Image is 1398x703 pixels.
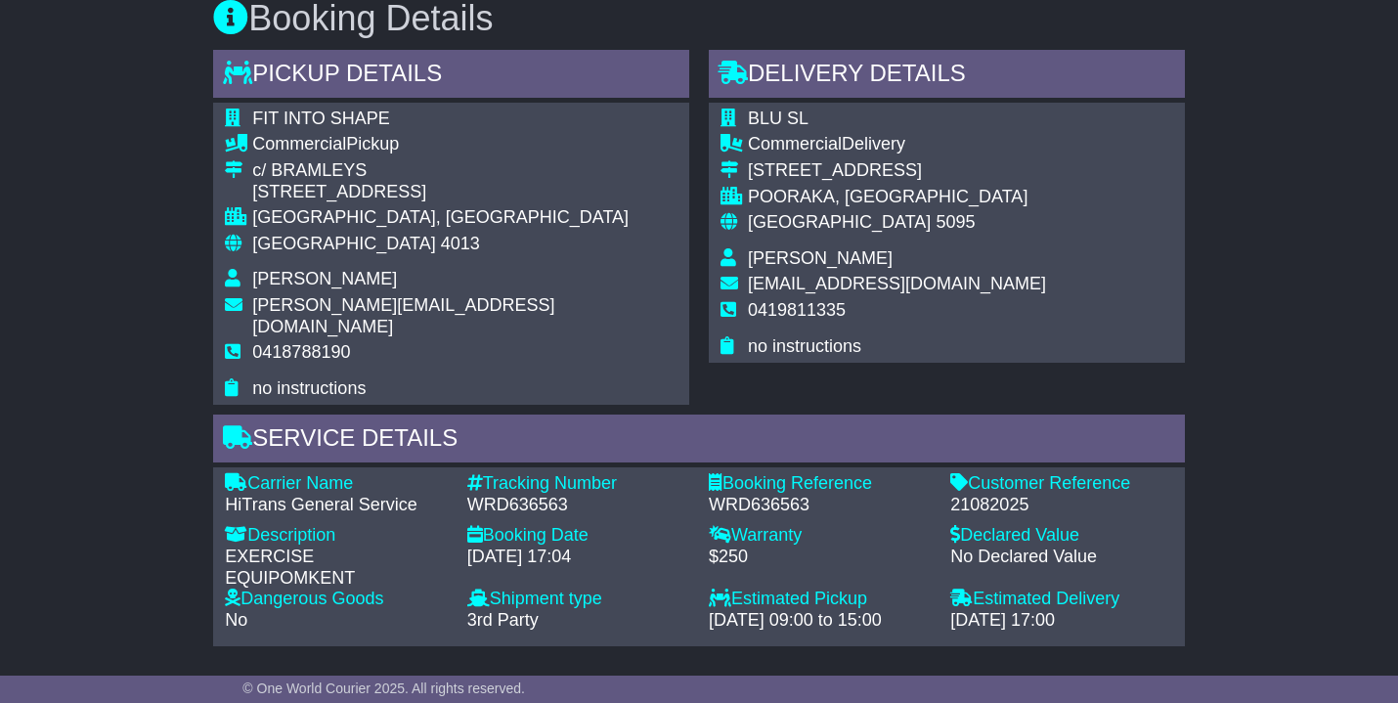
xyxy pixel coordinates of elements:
div: [DATE] 17:00 [950,610,1172,632]
div: Declared Value [950,525,1172,547]
div: Warranty [709,525,931,547]
span: [PERSON_NAME][EMAIL_ADDRESS][DOMAIN_NAME] [252,295,554,336]
div: [STREET_ADDRESS] [252,182,677,203]
div: c/ BRAMLEYS [252,160,677,182]
div: Carrier Name [225,473,447,495]
span: no instructions [252,378,366,398]
span: 0419811335 [748,300,846,320]
span: [GEOGRAPHIC_DATA] [748,212,931,232]
span: Commercial [252,134,346,154]
div: EXERCISE EQUIPOMKENT [225,547,447,589]
span: no instructions [748,336,861,356]
div: POORAKA, [GEOGRAPHIC_DATA] [748,187,1046,208]
div: Delivery [748,134,1046,155]
div: Service Details [213,415,1184,467]
span: 5095 [936,212,975,232]
div: No Declared Value [950,547,1172,568]
span: 0418788190 [252,342,350,362]
div: [DATE] 17:04 [467,547,689,568]
span: 3rd Party [467,610,539,630]
div: Customer Reference [950,473,1172,495]
span: FIT INTO SHAPE [252,109,389,128]
div: Booking Reference [709,473,931,495]
div: [STREET_ADDRESS] [748,160,1046,182]
span: [PERSON_NAME] [252,269,397,288]
div: Description [225,525,447,547]
span: [EMAIL_ADDRESS][DOMAIN_NAME] [748,274,1046,293]
div: [GEOGRAPHIC_DATA], [GEOGRAPHIC_DATA] [252,207,677,229]
div: Pickup [252,134,677,155]
div: Delivery Details [709,50,1185,103]
div: WRD636563 [467,495,689,516]
div: Booking Date [467,525,689,547]
div: $250 [709,547,931,568]
span: BLU SL [748,109,808,128]
span: No [225,610,247,630]
div: HiTrans General Service [225,495,447,516]
div: Shipment type [467,589,689,610]
span: © One World Courier 2025. All rights reserved. [242,681,525,696]
span: Commercial [748,134,842,154]
span: [GEOGRAPHIC_DATA] [252,234,435,253]
div: Estimated Pickup [709,589,931,610]
span: 4013 [441,234,480,253]
div: WRD636563 [709,495,931,516]
div: Pickup Details [213,50,689,103]
div: Estimated Delivery [950,589,1172,610]
div: [DATE] 09:00 to 15:00 [709,610,931,632]
div: Tracking Number [467,473,689,495]
span: [PERSON_NAME] [748,248,893,268]
div: Dangerous Goods [225,589,447,610]
div: 21082025 [950,495,1172,516]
